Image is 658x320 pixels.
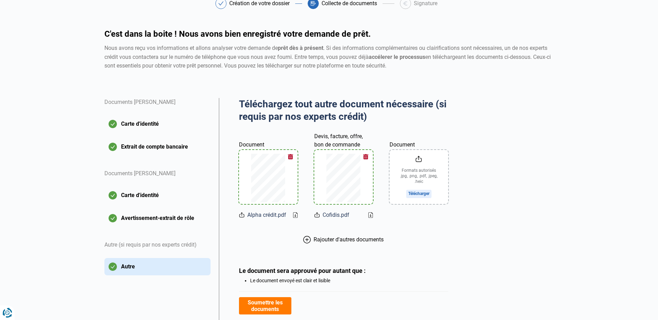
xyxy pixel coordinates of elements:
[104,232,211,258] div: Autre (si requis par nos experts crédit)
[229,1,290,6] div: Création de votre dossier
[314,236,384,243] span: Rajouter d'autres documents
[323,211,349,219] span: Cofidis.pdf
[293,212,298,218] a: Download
[104,98,211,115] div: Documents [PERSON_NAME]
[369,54,425,60] strong: accélerer le processus
[239,297,291,314] button: Soumettre les documents
[104,210,211,227] button: Avertissement-extrait de rôle
[104,44,554,70] div: Nous avons reçu vos informations et allons analyser votre demande de . Si des informations complé...
[104,30,554,38] h1: C'est dans la boite ! Nous avons bien enregistré votre demande de prêt.
[239,267,448,274] div: Le document sera approuvé pour autant que :
[239,236,448,243] button: Rajouter d'autres documents
[314,132,373,149] label: Devis, facture, offre, bon de commande
[239,98,448,123] h2: Téléchargez tout autre document nécessaire (si requis par nos experts crédit)
[104,258,211,275] button: Autre
[322,1,377,6] div: Collecte de documents
[239,132,298,149] label: Document
[104,115,211,133] button: Carte d'identité
[278,45,323,51] strong: prêt dès à présent
[390,132,448,149] label: Document
[414,1,437,6] div: Signature
[104,138,211,155] button: Extrait de compte bancaire
[104,161,211,187] div: Documents [PERSON_NAME]
[247,211,286,219] span: Alpha crédit.pdf
[250,278,448,283] li: Le document envoyé est clair et lisible
[104,187,211,204] button: Carte d'identité
[368,212,373,218] a: Download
